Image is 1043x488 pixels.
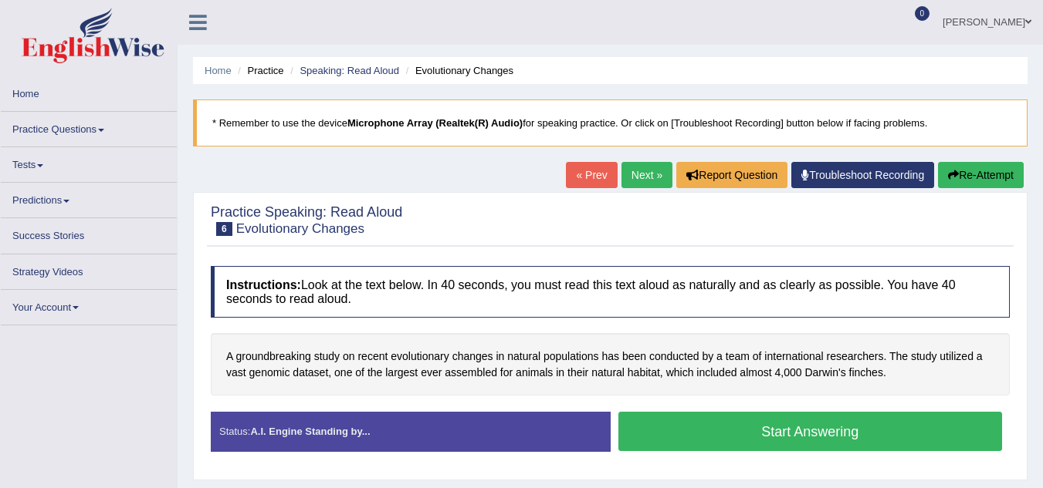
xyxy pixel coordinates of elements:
[226,278,301,291] b: Instructions:
[211,412,611,451] div: Status:
[676,162,787,188] button: Report Question
[205,65,232,76] a: Home
[618,412,1003,451] button: Start Answering
[566,162,617,188] a: « Prev
[234,63,283,78] li: Practice
[347,117,523,129] b: Microphone Array (Realtek(R) Audio)
[938,162,1024,188] button: Re-Attempt
[300,65,399,76] a: Speaking: Read Aloud
[211,205,402,236] h2: Practice Speaking: Read Aloud
[211,266,1010,318] h4: Look at the text below. In 40 seconds, you must read this text aloud as naturally and as clearly ...
[1,290,177,320] a: Your Account
[216,222,232,236] span: 6
[193,99,1028,146] blockquote: * Remember to use the device for speaking practice. Or click on [Troubleshoot Recording] button b...
[1,218,177,248] a: Success Stories
[250,426,370,437] strong: A.I. Engine Standing by...
[211,333,1010,395] div: A groundbreaking study on recent evolutionary changes in natural populations has been conducted b...
[1,147,177,177] a: Tests
[621,162,672,188] a: Next »
[791,162,934,188] a: Troubleshoot Recording
[236,221,364,236] small: Evolutionary Changes
[402,63,513,78] li: Evolutionary Changes
[1,183,177,213] a: Predictions
[1,76,177,106] a: Home
[915,6,930,21] span: 0
[1,112,177,142] a: Practice Questions
[1,254,177,284] a: Strategy Videos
